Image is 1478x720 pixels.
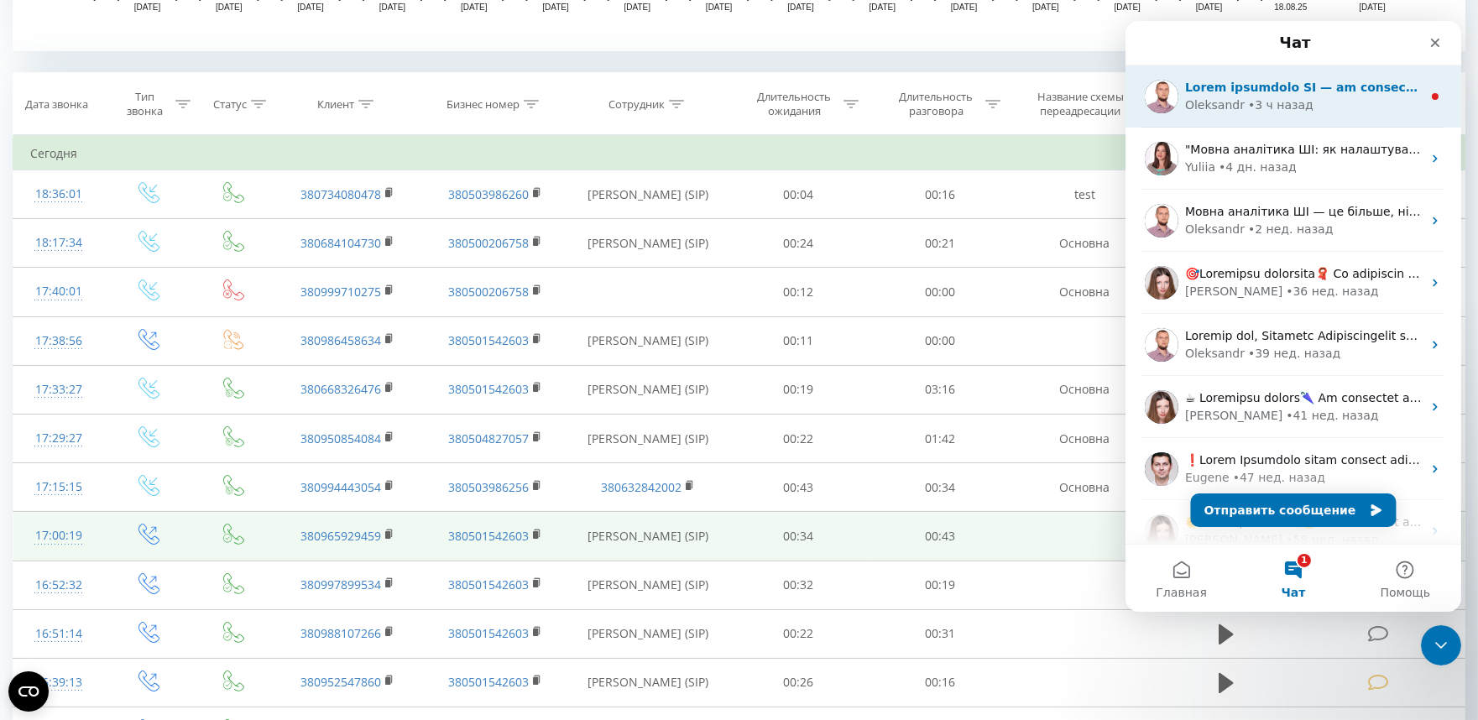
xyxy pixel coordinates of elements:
[728,219,870,268] td: 00:24
[1274,3,1307,13] text: 18.08.25
[448,430,529,446] a: 380504827057
[300,577,381,592] a: 380997899534
[123,200,207,217] div: • 2 нед. назад
[300,479,381,495] a: 380994443054
[160,386,253,404] div: • 41 нед. назад
[569,219,728,268] td: [PERSON_NAME] (SIP)
[870,561,1011,609] td: 00:19
[60,510,157,528] div: [PERSON_NAME]
[870,316,1011,365] td: 00:00
[300,284,381,300] a: 380999710275
[19,307,53,341] img: Profile image for Oleksandr
[300,674,381,690] a: 380952547860
[30,566,81,577] span: Главная
[300,625,381,641] a: 380988107266
[1196,3,1223,13] text: [DATE]
[461,3,488,13] text: [DATE]
[60,200,119,217] div: Oleksandr
[870,512,1011,561] td: 00:43
[1359,3,1386,13] text: [DATE]
[30,178,87,211] div: 18:36:01
[569,415,728,463] td: [PERSON_NAME] (SIP)
[728,658,870,707] td: 00:26
[870,463,1011,512] td: 00:34
[30,618,87,650] div: 16:51:14
[112,524,223,591] button: Чат
[254,566,305,577] span: Помощь
[870,170,1011,219] td: 00:16
[870,219,1011,268] td: 00:21
[60,324,119,342] div: Oleksandr
[317,97,354,112] div: Клиент
[297,3,324,13] text: [DATE]
[123,324,215,342] div: • 39 нед. назад
[569,609,728,658] td: [PERSON_NAME] (SIP)
[728,609,870,658] td: 00:22
[870,609,1011,658] td: 00:31
[601,479,682,495] a: 380632842002
[300,235,381,251] a: 380684104730
[870,3,896,13] text: [DATE]
[706,3,733,13] text: [DATE]
[118,90,170,118] div: Тип звонка
[300,332,381,348] a: 380986458634
[379,3,406,13] text: [DATE]
[30,569,87,602] div: 16:52:32
[1011,415,1158,463] td: Основна
[19,245,53,279] img: Profile image for Olga
[60,262,157,279] div: [PERSON_NAME]
[728,268,870,316] td: 00:12
[1125,21,1461,612] iframe: Intercom live chat
[8,671,49,712] button: Open CMP widget
[447,97,520,112] div: Бизнес номер
[30,471,87,503] div: 17:15:15
[30,325,87,357] div: 17:38:56
[1036,90,1125,118] div: Название схемы переадресации
[19,369,53,403] img: Profile image for Olga
[728,170,870,219] td: 00:04
[107,448,200,466] div: • 47 нед. назад
[300,186,381,202] a: 380734080478
[300,381,381,397] a: 380668326476
[65,472,271,506] button: Отправить сообщение
[448,332,529,348] a: 380501542603
[19,493,53,527] img: Profile image for Olga
[624,3,651,13] text: [DATE]
[569,365,728,414] td: [PERSON_NAME] (SIP)
[448,674,529,690] a: 380501542603
[728,463,870,512] td: 00:43
[25,97,88,112] div: Дата звонка
[542,3,569,13] text: [DATE]
[1114,3,1141,13] text: [DATE]
[448,381,529,397] a: 380501542603
[30,519,87,552] div: 17:00:19
[160,510,253,528] div: • 58 нед. назад
[569,512,728,561] td: [PERSON_NAME] (SIP)
[448,186,529,202] a: 380503986260
[728,316,870,365] td: 00:11
[300,528,381,544] a: 380965929459
[870,365,1011,414] td: 03:16
[448,479,529,495] a: 380503986256
[1011,268,1158,316] td: Основна
[870,415,1011,463] td: 01:42
[216,3,243,13] text: [DATE]
[224,524,336,591] button: Помощь
[608,97,665,112] div: Сотрудник
[448,625,529,641] a: 380501542603
[749,90,839,118] div: Длительность ожидания
[30,227,87,259] div: 18:17:34
[160,262,253,279] div: • 36 нед. назад
[1011,219,1158,268] td: Основна
[1011,463,1158,512] td: Основна
[891,90,981,118] div: Длительность разговора
[213,97,247,112] div: Статус
[569,658,728,707] td: [PERSON_NAME] (SIP)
